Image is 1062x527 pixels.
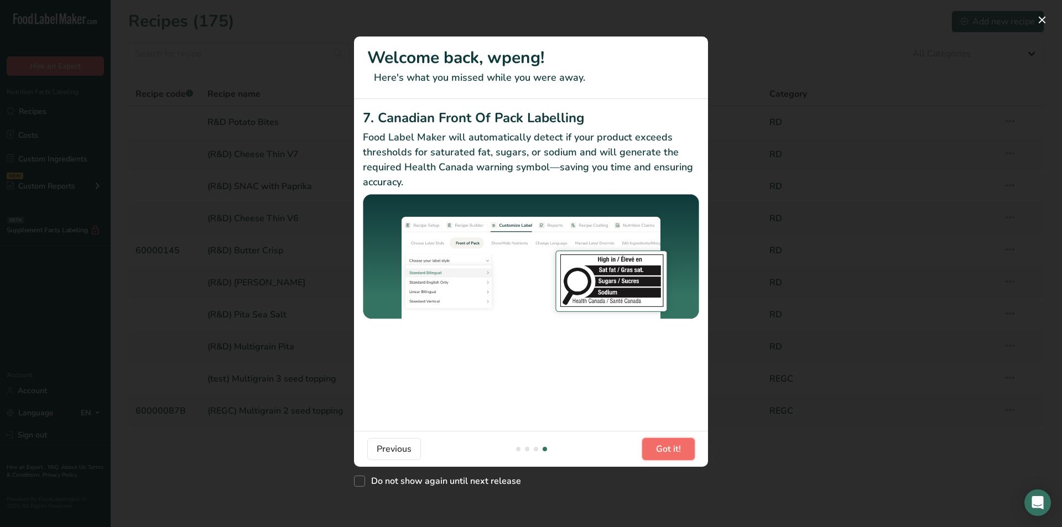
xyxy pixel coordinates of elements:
[367,70,695,85] p: Here's what you missed while you were away.
[363,194,699,321] img: Canadian Front Of Pack Labelling
[1024,489,1051,516] div: Open Intercom Messenger
[365,476,521,487] span: Do not show again until next release
[656,442,681,456] span: Got it!
[367,45,695,70] h1: Welcome back, wpeng!
[363,130,699,190] p: Food Label Maker will automatically detect if your product exceeds thresholds for saturated fat, ...
[642,438,695,460] button: Got it!
[367,438,421,460] button: Previous
[363,108,699,128] h2: 7. Canadian Front Of Pack Labelling
[377,442,412,456] span: Previous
